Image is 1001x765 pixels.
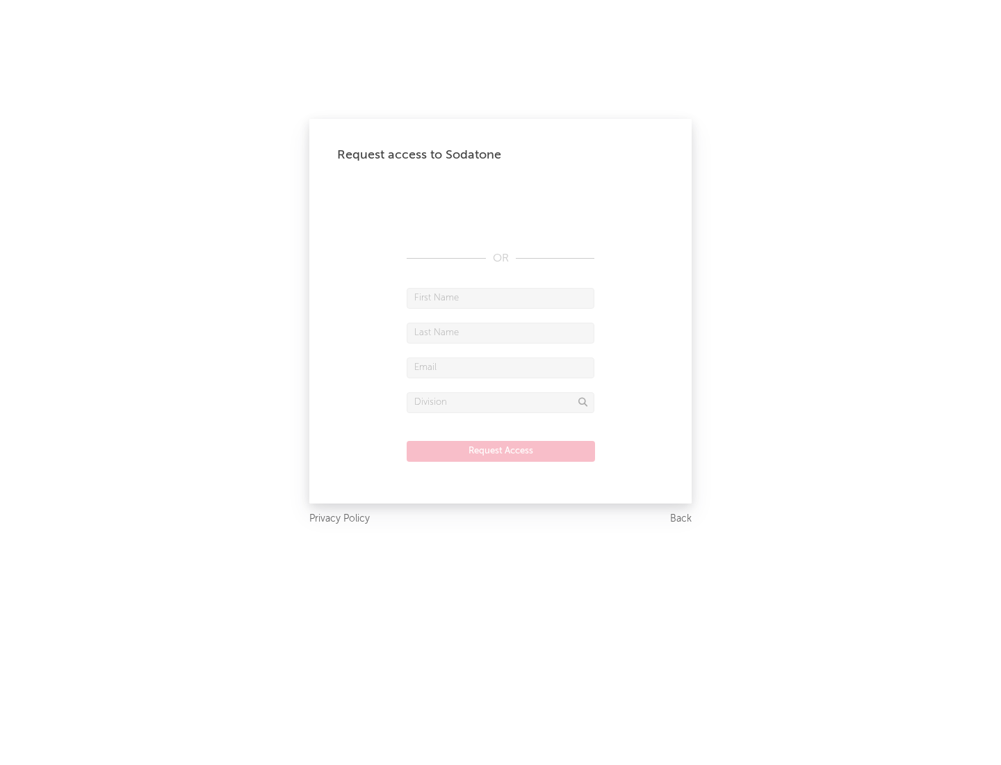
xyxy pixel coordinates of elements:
input: Division [407,392,594,413]
div: OR [407,250,594,267]
a: Privacy Policy [309,510,370,528]
button: Request Access [407,441,595,462]
input: Email [407,357,594,378]
div: Request access to Sodatone [337,147,664,163]
input: First Name [407,288,594,309]
input: Last Name [407,323,594,344]
a: Back [670,510,692,528]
